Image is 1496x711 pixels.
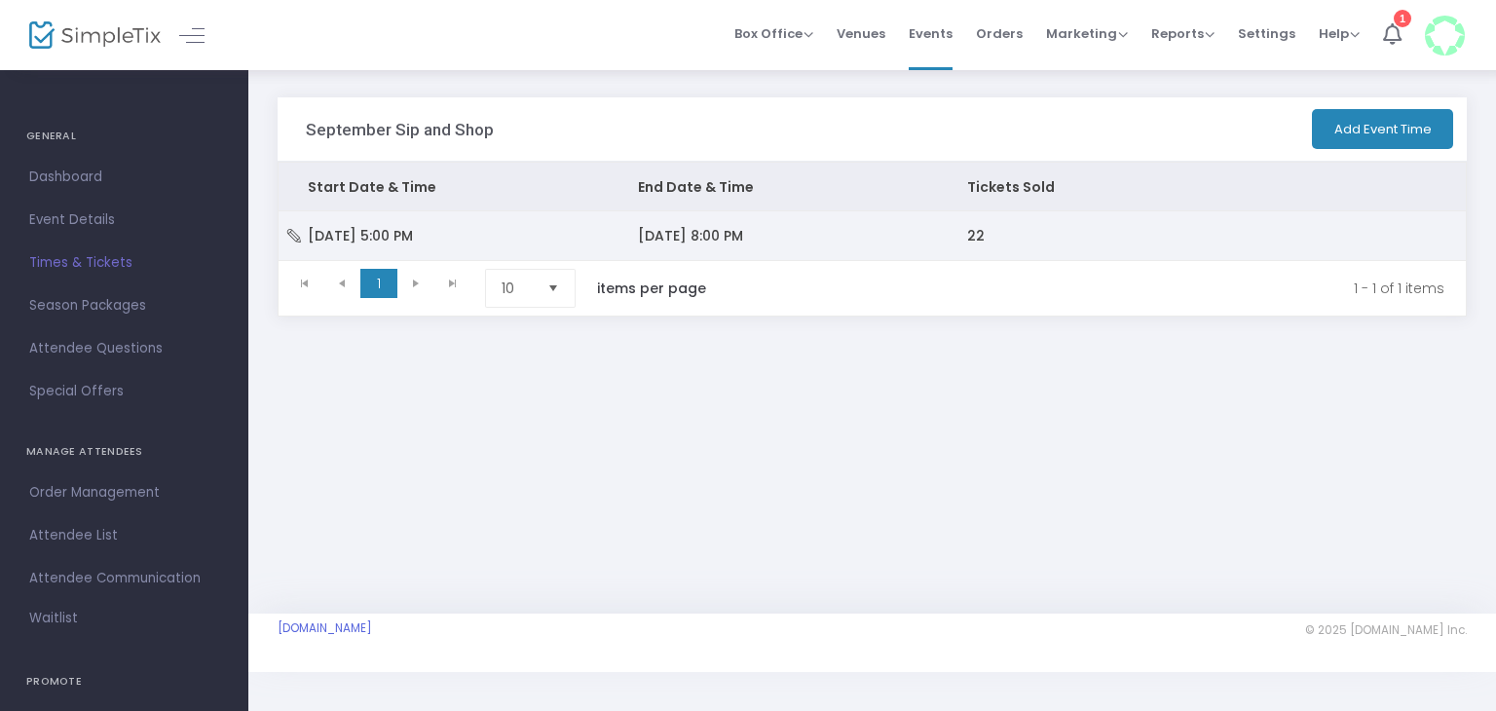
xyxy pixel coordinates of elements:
th: Start Date & Time [279,163,609,211]
a: [DOMAIN_NAME] [278,620,372,636]
span: 22 [967,226,985,245]
span: Reports [1151,24,1215,43]
label: items per page [597,279,706,298]
span: Attendee List [29,523,219,548]
span: Page 1 [360,269,397,298]
span: Attendee Communication [29,566,219,591]
div: Data table [279,163,1466,260]
span: © 2025 [DOMAIN_NAME] Inc. [1305,622,1467,638]
span: Order Management [29,480,219,505]
span: Special Offers [29,379,219,404]
th: End Date & Time [609,163,939,211]
span: Waitlist [29,609,78,628]
span: Box Office [734,24,813,43]
h4: PROMOTE [26,662,222,701]
div: 1 [1394,10,1411,27]
h4: GENERAL [26,117,222,156]
kendo-pager-info: 1 - 1 of 1 items [747,269,1444,308]
span: [DATE] 5:00 PM [308,226,413,245]
span: Times & Tickets [29,250,219,276]
span: 10 [502,279,532,298]
th: Tickets Sold [938,163,1202,211]
span: Event Details [29,207,219,233]
span: Season Packages [29,293,219,318]
span: Venues [837,9,885,58]
h3: September Sip and Shop [306,120,494,139]
span: [DATE] 8:00 PM [638,226,743,245]
span: Orders [976,9,1023,58]
span: Settings [1238,9,1295,58]
span: Help [1319,24,1360,43]
span: Events [909,9,953,58]
h4: MANAGE ATTENDEES [26,432,222,471]
span: Attendee Questions [29,336,219,361]
button: Select [540,270,567,307]
span: Marketing [1046,24,1128,43]
button: Add Event Time [1312,109,1453,149]
span: Dashboard [29,165,219,190]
